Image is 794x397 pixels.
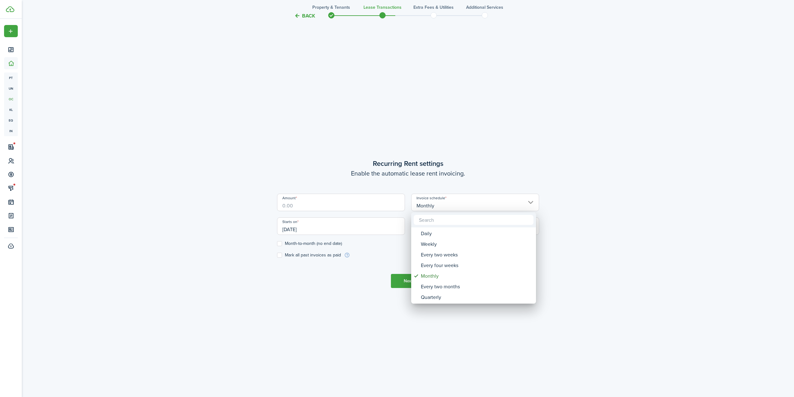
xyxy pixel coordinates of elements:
[421,228,531,239] div: Daily
[411,227,536,304] mbsc-wheel: Invoice schedule
[421,250,531,260] div: Every two weeks
[421,292,531,303] div: Quarterly
[421,271,531,281] div: Monthly
[421,281,531,292] div: Every two months
[421,239,531,250] div: Weekly
[421,260,531,271] div: Every four weeks
[414,215,533,225] input: Search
